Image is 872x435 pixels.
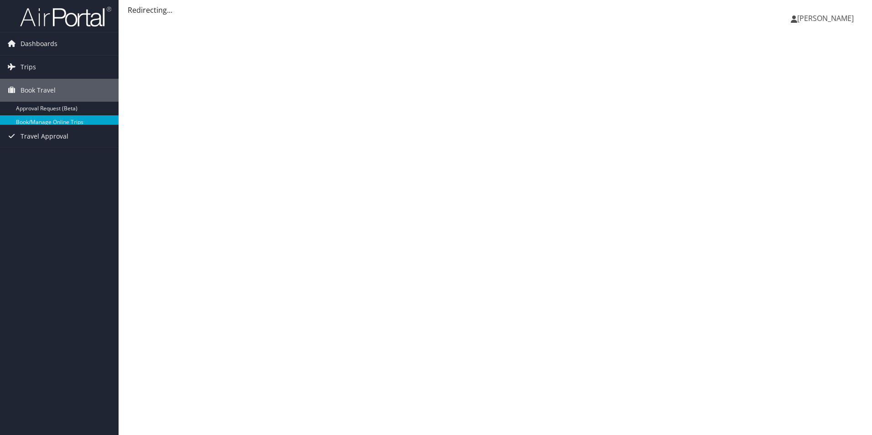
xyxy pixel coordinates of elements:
[20,6,111,27] img: airportal-logo.png
[797,13,854,23] span: [PERSON_NAME]
[791,5,863,32] a: [PERSON_NAME]
[21,32,57,55] span: Dashboards
[21,79,56,102] span: Book Travel
[21,125,68,148] span: Travel Approval
[21,56,36,78] span: Trips
[128,5,863,16] div: Redirecting...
